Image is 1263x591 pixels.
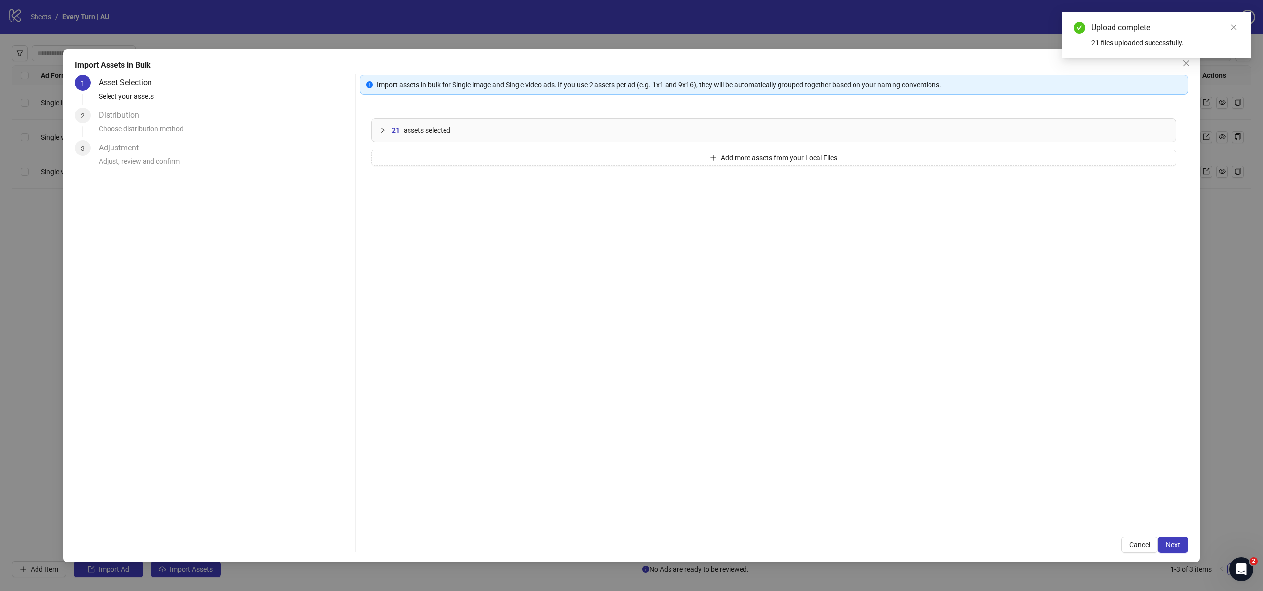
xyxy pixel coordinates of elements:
button: Cancel [1121,537,1158,553]
div: Adjust, review and confirm [99,156,351,173]
span: Next [1166,541,1180,549]
div: 21 files uploaded successfully. [1091,37,1239,48]
span: 21 [392,125,400,136]
span: plus [710,154,717,161]
a: Close [1228,22,1239,33]
div: Import assets in bulk for Single image and Single video ads. If you use 2 assets per ad (e.g. 1x1... [377,79,1182,90]
span: 1 [81,79,85,87]
div: 21assets selected [372,119,1176,142]
div: Asset Selection [99,75,160,91]
span: collapsed [380,127,386,133]
button: Add more assets from your Local Files [371,150,1176,166]
span: assets selected [404,125,450,136]
div: Upload complete [1091,22,1239,34]
span: check-circle [1074,22,1085,34]
div: Select your assets [99,91,351,108]
span: info-circle [366,81,373,88]
span: 3 [81,145,85,152]
span: close [1230,24,1237,31]
div: Import Assets in Bulk [75,59,1188,71]
span: Cancel [1129,541,1150,549]
div: Distribution [99,108,147,123]
button: Next [1158,537,1188,553]
span: 2 [1250,557,1258,565]
div: Choose distribution method [99,123,351,140]
span: 2 [81,112,85,120]
div: Adjustment [99,140,147,156]
iframe: Intercom live chat [1229,557,1253,581]
span: Add more assets from your Local Files [721,154,837,162]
